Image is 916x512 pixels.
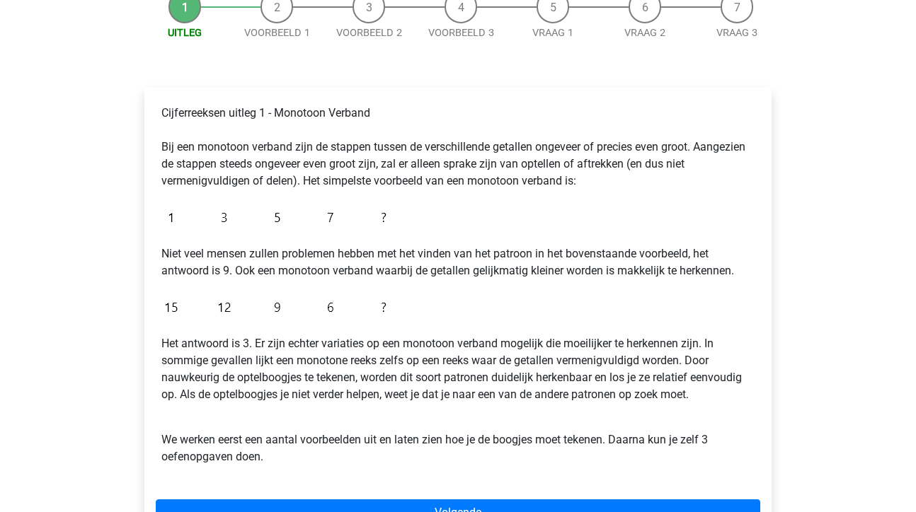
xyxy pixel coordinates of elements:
[161,414,755,465] p: We werken eerst een aantal voorbeelden uit en laten zien hoe je de boogjes moet tekenen. Daarna k...
[161,335,755,403] p: Het antwoord is 3. Er zijn echter variaties op een monotoon verband mogelijk die moeilijker te he...
[161,245,755,279] p: Niet veel mensen zullen problemen hebben met het vinden van het patroon in het bovenstaande voorb...
[336,27,402,39] a: Voorbeeld 2
[161,201,394,234] img: Figure sequences Example 1.png
[532,27,573,39] a: Vraag 1
[624,27,665,39] a: Vraag 2
[161,291,394,324] img: Figure sequences Example 2.png
[428,27,494,39] a: Voorbeeld 3
[244,27,310,39] a: Voorbeeld 1
[716,27,757,39] a: Vraag 3
[161,105,755,190] p: Cijferreeksen uitleg 1 - Monotoon Verband Bij een monotoon verband zijn de stappen tussen de vers...
[168,27,202,39] a: Uitleg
